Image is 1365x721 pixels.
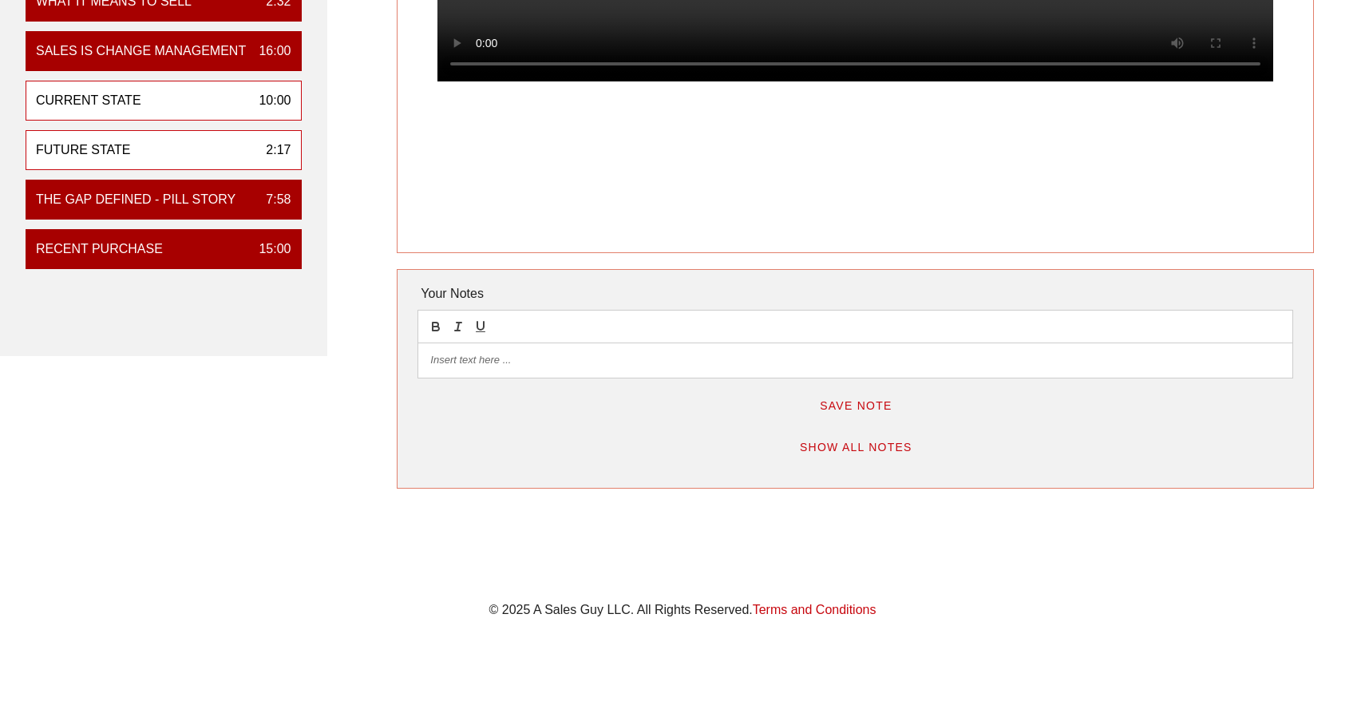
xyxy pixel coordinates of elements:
[36,141,131,160] div: Future State
[786,433,925,462] button: Show All Notes
[819,399,892,412] span: Save Note
[36,91,141,110] div: Current State
[246,240,291,259] div: 15:00
[246,42,291,61] div: 16:00
[253,141,291,160] div: 2:17
[36,190,235,209] div: The Gap Defined - Pill Story
[253,190,291,209] div: 7:58
[36,42,246,61] div: Sales is Change Management
[417,278,1293,310] div: Your Notes
[753,603,876,616] a: Terms and Conditions
[36,240,163,259] div: Recent Purchase
[246,91,291,110] div: 10:00
[799,441,912,454] span: Show All Notes
[806,391,905,420] button: Save Note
